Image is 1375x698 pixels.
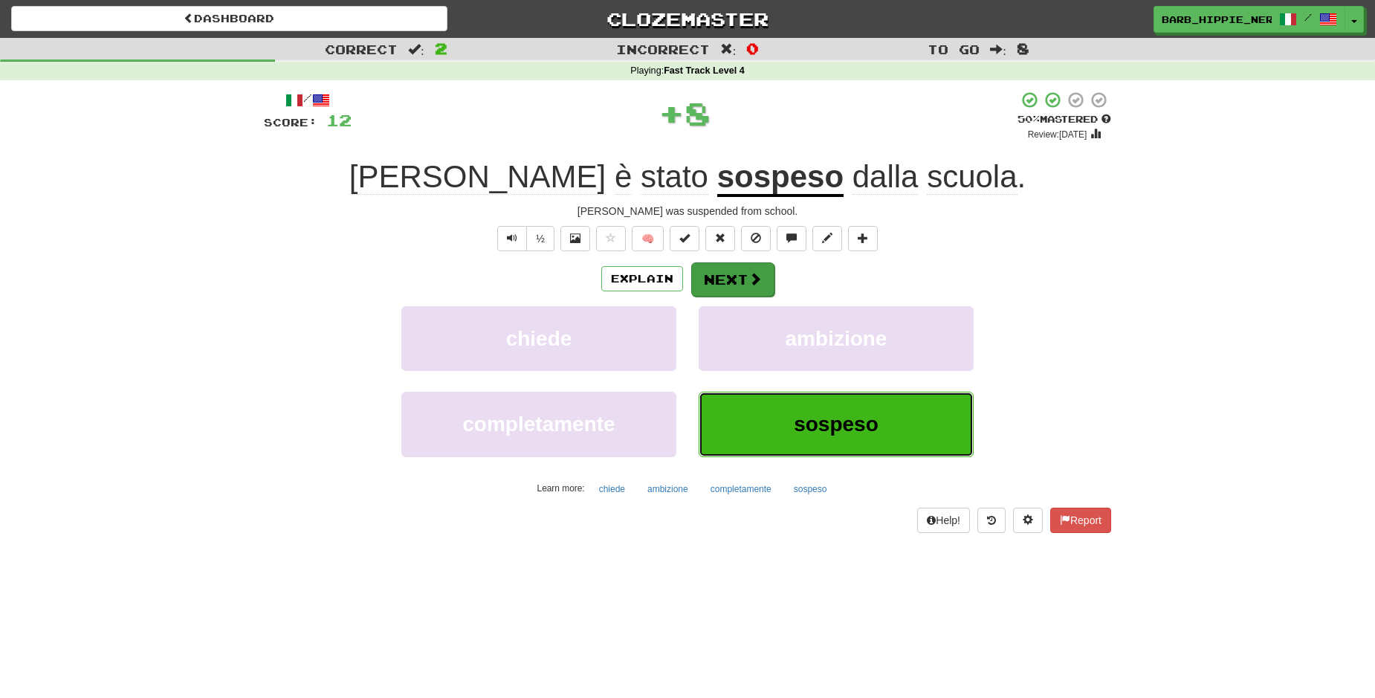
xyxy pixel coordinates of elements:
[1017,39,1029,57] span: 8
[812,226,842,251] button: Edit sentence (alt+d)
[691,262,774,297] button: Next
[685,94,711,132] span: 8
[615,159,632,195] span: è
[401,392,676,456] button: completamente
[408,43,424,56] span: :
[264,204,1111,219] div: [PERSON_NAME] was suspended from school.
[264,116,317,129] span: Score:
[401,306,676,371] button: chiede
[462,413,615,436] span: completamente
[848,226,878,251] button: Add to collection (alt+a)
[659,91,685,135] span: +
[560,226,590,251] button: Show image (alt+x)
[720,43,737,56] span: :
[494,226,554,251] div: Text-to-speech controls
[746,39,759,57] span: 0
[1017,113,1111,126] div: Mastered
[717,159,844,197] u: sospeso
[349,159,606,195] span: [PERSON_NAME]
[11,6,447,31] a: Dashboard
[264,91,352,109] div: /
[435,39,447,57] span: 2
[537,483,585,494] small: Learn more:
[639,478,696,500] button: ambizione
[1050,508,1111,533] button: Report
[632,226,664,251] button: 🧠
[616,42,710,56] span: Incorrect
[1162,13,1272,26] span: barb_hippie_nerd
[596,226,626,251] button: Favorite sentence (alt+f)
[1017,113,1040,125] span: 50 %
[641,159,708,195] span: stato
[664,65,745,76] strong: Fast Track Level 4
[777,226,806,251] button: Discuss sentence (alt+u)
[325,42,398,56] span: Correct
[670,226,699,251] button: Set this sentence to 100% Mastered (alt+m)
[699,392,974,456] button: sospeso
[990,43,1006,56] span: :
[977,508,1006,533] button: Round history (alt+y)
[1304,12,1312,22] span: /
[699,306,974,371] button: ambizione
[786,478,835,500] button: sospeso
[705,226,735,251] button: Reset to 0% Mastered (alt+r)
[1154,6,1345,33] a: barb_hippie_nerd /
[497,226,527,251] button: Play sentence audio (ctl+space)
[844,159,1026,195] span: .
[506,327,572,350] span: chiede
[928,42,980,56] span: To go
[852,159,919,195] span: dalla
[326,111,352,129] span: 12
[794,413,879,436] span: sospeso
[526,226,554,251] button: ½
[917,508,970,533] button: Help!
[786,327,887,350] span: ambizione
[1028,129,1087,140] small: Review: [DATE]
[601,266,683,291] button: Explain
[927,159,1017,195] span: scuola
[470,6,906,32] a: Clozemaster
[702,478,780,500] button: completamente
[741,226,771,251] button: Ignore sentence (alt+i)
[591,478,633,500] button: chiede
